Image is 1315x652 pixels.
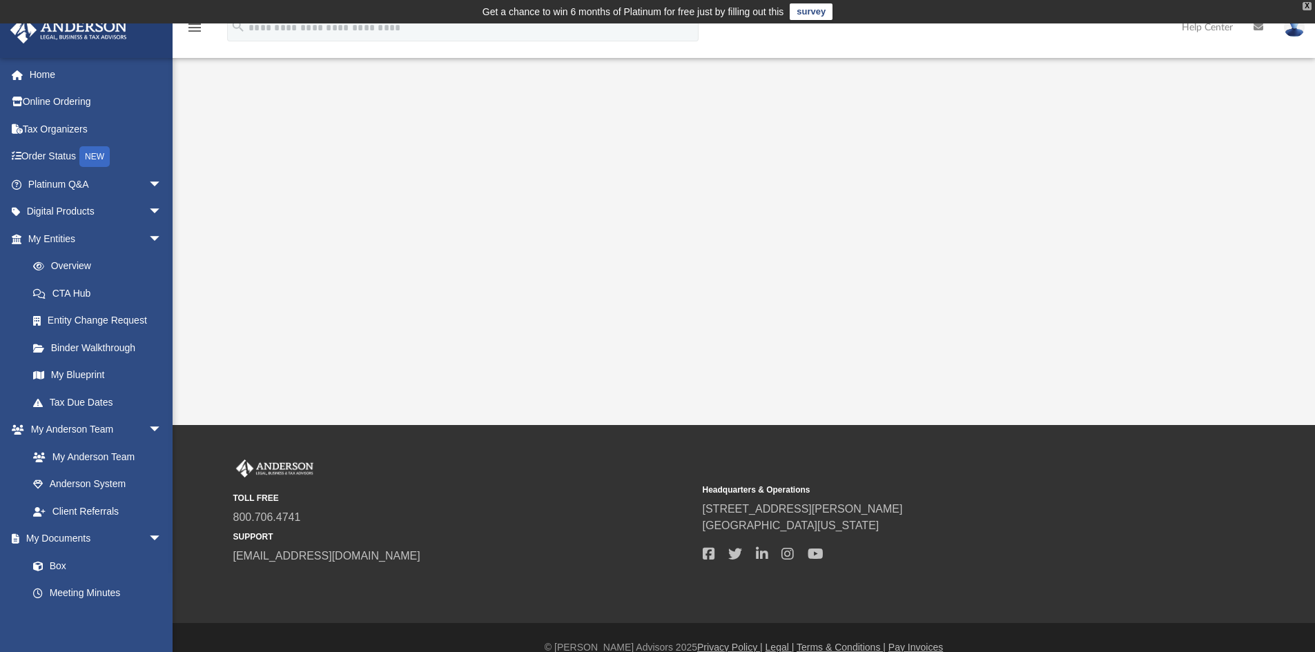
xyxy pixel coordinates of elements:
small: Headquarters & Operations [703,484,1162,496]
a: [EMAIL_ADDRESS][DOMAIN_NAME] [233,550,420,562]
a: Binder Walkthrough [19,334,183,362]
a: [STREET_ADDRESS][PERSON_NAME] [703,503,903,515]
a: My Anderson Team [19,443,169,471]
i: search [231,19,246,34]
a: My Anderson Teamarrow_drop_down [10,416,176,444]
a: survey [790,3,832,20]
a: Online Ordering [10,88,183,116]
small: SUPPORT [233,531,693,543]
img: User Pic [1284,17,1305,37]
img: Anderson Advisors Platinum Portal [233,460,316,477]
a: Anderson System [19,471,176,498]
span: arrow_drop_down [148,525,176,553]
a: Order StatusNEW [10,143,183,171]
i: menu [186,19,203,36]
a: Client Referrals [19,497,176,525]
a: Tax Due Dates [19,388,183,416]
span: arrow_drop_down [148,225,176,253]
a: My Entitiesarrow_drop_down [10,225,183,253]
a: Meeting Minutes [19,580,176,607]
a: 800.706.4741 [233,511,301,523]
a: Home [10,61,183,88]
a: Entity Change Request [19,307,183,335]
a: Box [19,552,169,580]
a: My Blueprint [19,362,176,389]
span: arrow_drop_down [148,198,176,226]
span: arrow_drop_down [148,170,176,199]
div: NEW [79,146,110,167]
img: Anderson Advisors Platinum Portal [6,17,131,43]
a: CTA Hub [19,279,183,307]
a: [GEOGRAPHIC_DATA][US_STATE] [703,520,879,531]
small: TOLL FREE [233,492,693,504]
a: menu [186,26,203,36]
a: Overview [19,253,183,280]
div: close [1303,2,1312,10]
a: Tax Organizers [10,115,183,143]
a: Digital Productsarrow_drop_down [10,198,183,226]
span: arrow_drop_down [148,416,176,444]
a: My Documentsarrow_drop_down [10,525,176,553]
div: Get a chance to win 6 months of Platinum for free just by filling out this [483,3,784,20]
a: Platinum Q&Aarrow_drop_down [10,170,183,198]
